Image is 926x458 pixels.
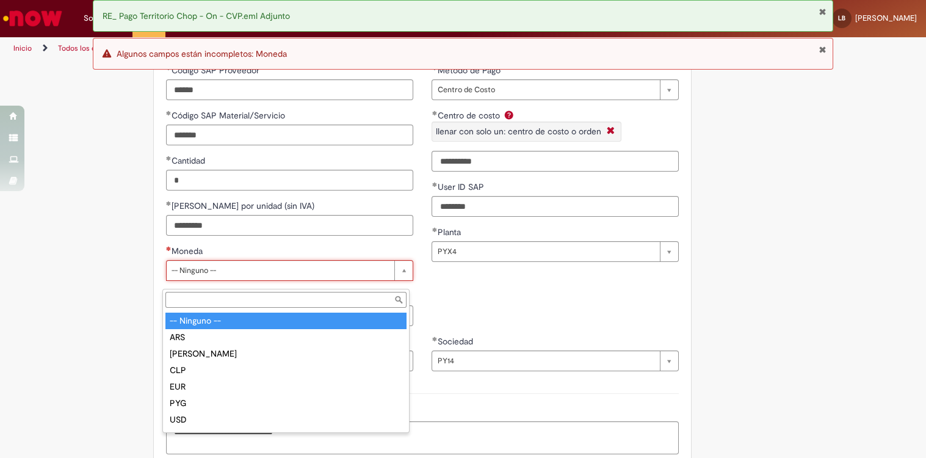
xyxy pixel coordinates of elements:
div: EUR [165,379,407,395]
div: PYG [165,395,407,412]
div: [PERSON_NAME] [165,346,407,362]
div: CLP [165,362,407,379]
div: UYU [165,428,407,445]
div: ARS [165,329,407,346]
ul: Moneda [163,310,409,432]
div: -- Ninguno -- [165,313,407,329]
div: USD [165,412,407,428]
